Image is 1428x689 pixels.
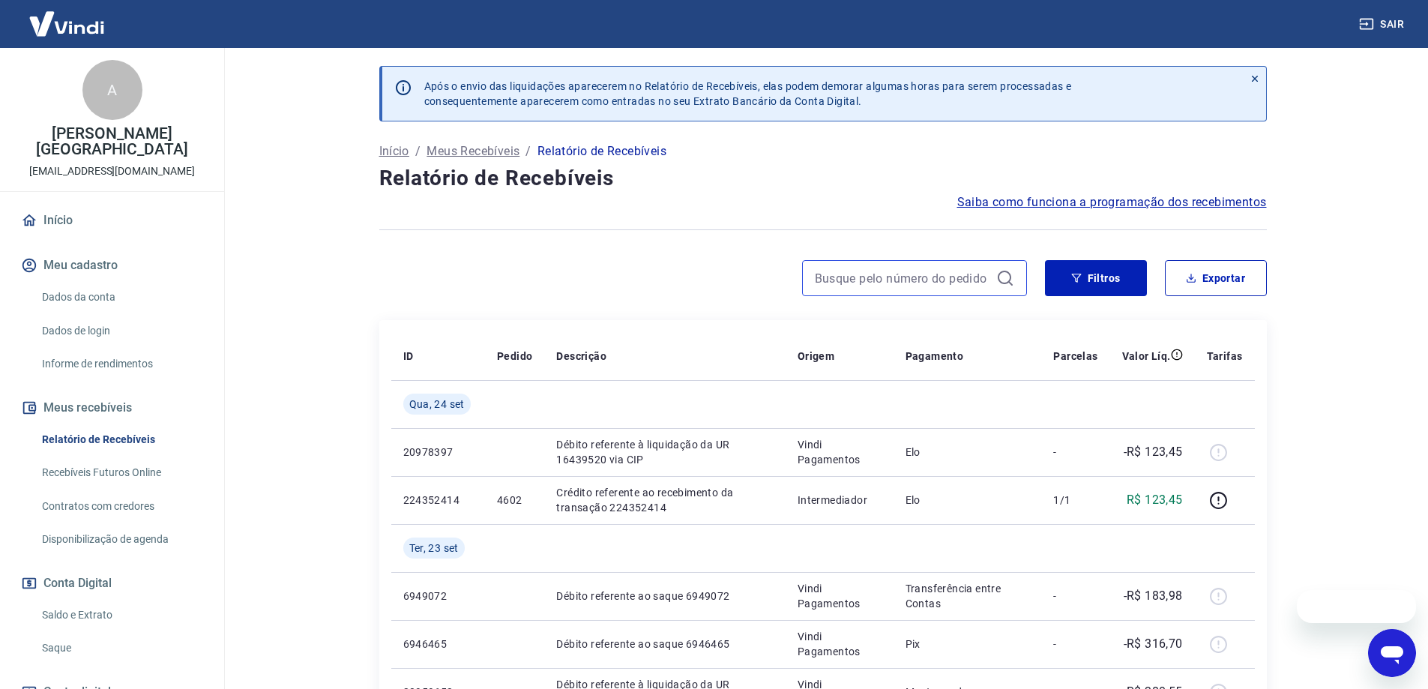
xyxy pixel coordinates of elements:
[403,445,473,460] p: 20978397
[798,349,834,364] p: Origem
[379,163,1267,193] h4: Relatório de Recebíveis
[1053,349,1097,364] p: Parcelas
[798,493,882,508] p: Intermediador
[1297,590,1416,623] iframe: Mensagem da empresa
[36,424,206,455] a: Relatório de Recebíveis
[798,581,882,611] p: Vindi Pagamentos
[497,349,532,364] p: Pedido
[1368,629,1416,677] iframe: Botão para abrir a janela de mensagens
[29,163,195,179] p: [EMAIL_ADDRESS][DOMAIN_NAME]
[1207,349,1243,364] p: Tarifas
[18,567,206,600] button: Conta Digital
[906,445,1030,460] p: Elo
[424,79,1072,109] p: Após o envio das liquidações aparecerem no Relatório de Recebíveis, elas podem demorar algumas ho...
[403,589,473,604] p: 6949072
[36,349,206,379] a: Informe de rendimentos
[906,637,1030,652] p: Pix
[18,249,206,282] button: Meu cadastro
[18,1,115,46] img: Vindi
[36,282,206,313] a: Dados da conta
[1122,349,1171,364] p: Valor Líq.
[403,493,473,508] p: 224352414
[403,637,473,652] p: 6946465
[906,493,1030,508] p: Elo
[18,391,206,424] button: Meus recebíveis
[1127,491,1183,509] p: R$ 123,45
[556,485,773,515] p: Crédito referente ao recebimento da transação 224352414
[1124,443,1183,461] p: -R$ 123,45
[906,349,964,364] p: Pagamento
[427,142,519,160] a: Meus Recebíveis
[798,437,882,467] p: Vindi Pagamentos
[1053,493,1097,508] p: 1/1
[18,204,206,237] a: Início
[957,193,1267,211] a: Saiba como funciona a programação dos recebimentos
[1165,260,1267,296] button: Exportar
[36,524,206,555] a: Disponibilização de agenda
[1053,589,1097,604] p: -
[409,397,465,412] span: Qua, 24 set
[1356,10,1410,38] button: Sair
[556,349,606,364] p: Descrição
[815,267,990,289] input: Busque pelo número do pedido
[409,541,459,556] span: Ter, 23 set
[798,629,882,659] p: Vindi Pagamentos
[1124,635,1183,653] p: -R$ 316,70
[403,349,414,364] p: ID
[36,316,206,346] a: Dados de login
[379,142,409,160] a: Início
[36,457,206,488] a: Recebíveis Futuros Online
[556,637,773,652] p: Débito referente ao saque 6946465
[906,581,1030,611] p: Transferência entre Contas
[82,60,142,120] div: A
[1053,445,1097,460] p: -
[12,126,212,157] p: [PERSON_NAME] [GEOGRAPHIC_DATA]
[497,493,532,508] p: 4602
[556,589,773,604] p: Débito referente ao saque 6949072
[36,600,206,631] a: Saldo e Extrato
[1124,587,1183,605] p: -R$ 183,98
[415,142,421,160] p: /
[36,491,206,522] a: Contratos com credores
[1053,637,1097,652] p: -
[36,633,206,664] a: Saque
[556,437,773,467] p: Débito referente à liquidação da UR 16439520 via CIP
[1045,260,1147,296] button: Filtros
[525,142,531,160] p: /
[537,142,666,160] p: Relatório de Recebíveis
